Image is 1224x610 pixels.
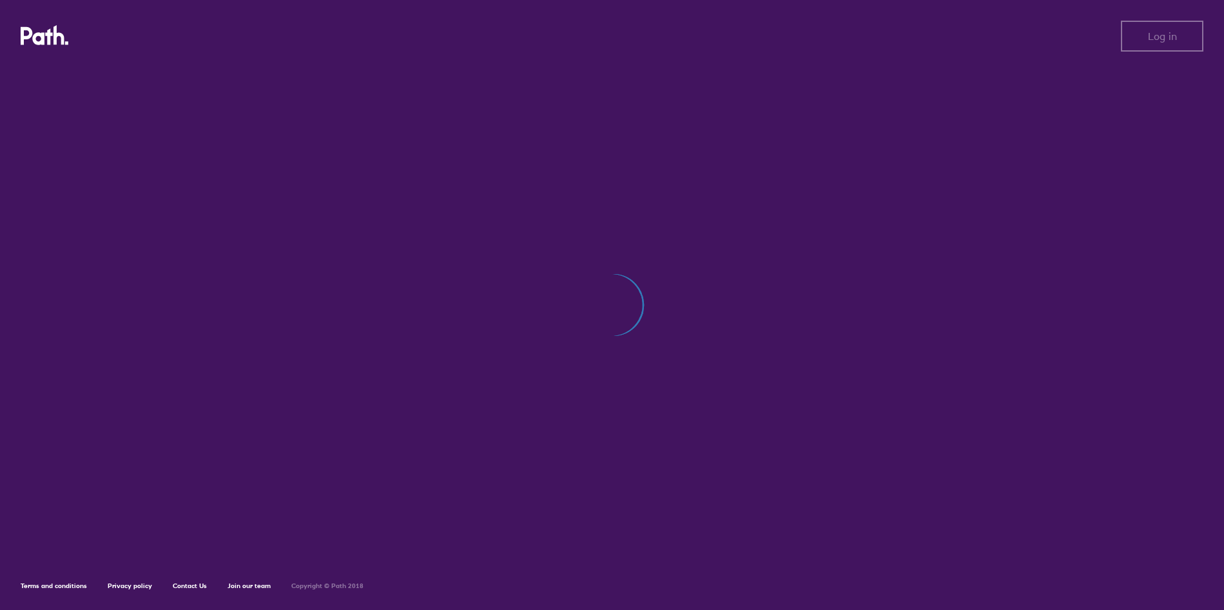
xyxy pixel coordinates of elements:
[1121,21,1203,52] button: Log in
[173,582,207,590] a: Contact Us
[108,582,152,590] a: Privacy policy
[1148,30,1177,42] span: Log in
[228,582,271,590] a: Join our team
[291,582,364,590] h6: Copyright © Path 2018
[21,582,87,590] a: Terms and conditions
